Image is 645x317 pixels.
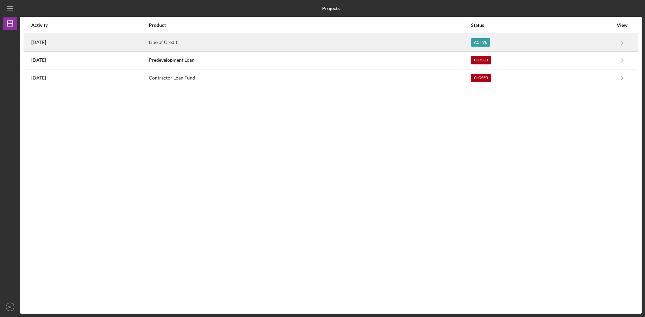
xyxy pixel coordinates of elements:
time: 2025-09-04 18:20 [31,40,46,45]
div: Predevelopment Loan [149,52,471,69]
b: Projects [322,6,340,11]
time: 2023-08-16 22:04 [31,75,46,81]
button: SH [3,300,17,314]
div: Closed [471,56,491,64]
div: View [614,22,631,28]
div: Contractor Loan Fund [149,70,471,87]
div: Closed [471,74,491,82]
div: Active [471,38,490,47]
text: SH [8,305,12,309]
div: Product [149,22,471,28]
div: Line of Credit [149,34,471,51]
div: Status [471,22,613,28]
time: 2023-09-01 16:56 [31,57,46,63]
div: Activity [31,22,148,28]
